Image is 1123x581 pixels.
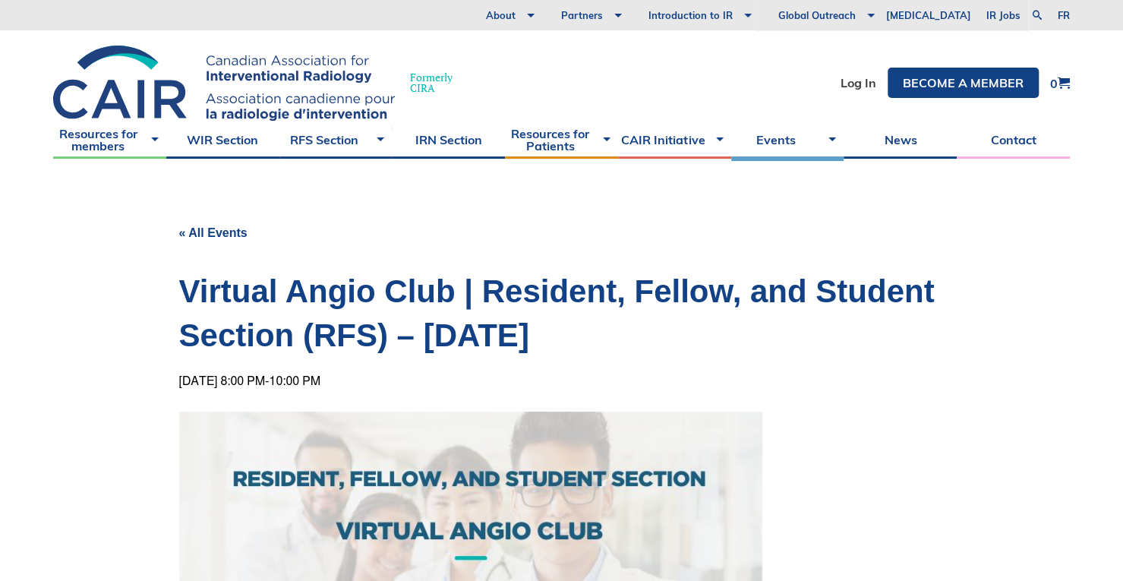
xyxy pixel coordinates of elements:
[179,375,321,387] div: -
[53,46,468,121] a: FormerlyCIRA
[731,121,844,159] a: Events
[392,121,505,159] a: IRN Section
[1058,11,1070,21] a: fr
[166,121,279,159] a: WIR Section
[53,46,395,121] img: CIRA
[957,121,1070,159] a: Contact
[179,226,248,239] a: « All Events
[888,68,1039,98] a: Become a member
[179,375,266,387] span: [DATE] 8:00 PM
[53,121,166,159] a: Resources for members
[618,121,731,159] a: CAIR Initiative
[505,121,618,159] a: Resources for Patients
[179,270,945,358] h1: Virtual Angio Club | Resident, Fellow, and Student Section (RFS) – [DATE]
[1050,77,1070,90] a: 0
[844,121,957,159] a: News
[841,77,876,89] a: Log In
[279,121,393,159] a: RFS Section
[410,72,453,93] span: Formerly CIRA
[270,375,321,387] span: 10:00 PM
